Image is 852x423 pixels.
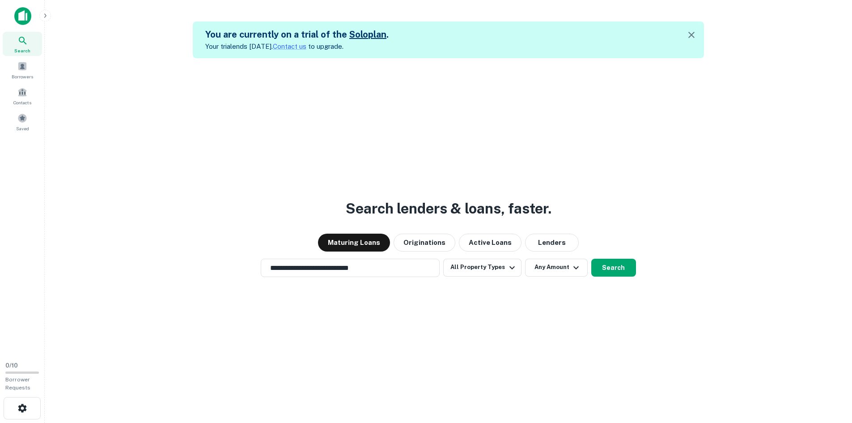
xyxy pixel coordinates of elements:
button: All Property Types [443,259,521,277]
span: Search [14,47,30,54]
button: Originations [394,234,455,252]
iframe: Chat Widget [807,351,852,394]
span: Contacts [13,99,31,106]
img: capitalize-icon.png [14,7,31,25]
h5: You are currently on a trial of the . [205,28,389,41]
button: Maturing Loans [318,234,390,252]
span: Borrower Requests [5,376,30,391]
button: Any Amount [525,259,588,277]
span: 0 / 10 [5,362,18,369]
a: Borrowers [3,58,42,82]
a: Contact us [273,43,306,50]
h3: Search lenders & loans, faster. [346,198,551,219]
a: Contacts [3,84,42,108]
a: Soloplan [349,29,386,40]
span: Saved [16,125,29,132]
button: Active Loans [459,234,521,252]
span: Borrowers [12,73,33,80]
button: Lenders [525,234,579,252]
a: Search [3,32,42,56]
p: Your trial ends [DATE]. to upgrade. [205,41,389,52]
a: Saved [3,110,42,134]
button: Search [591,259,636,277]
